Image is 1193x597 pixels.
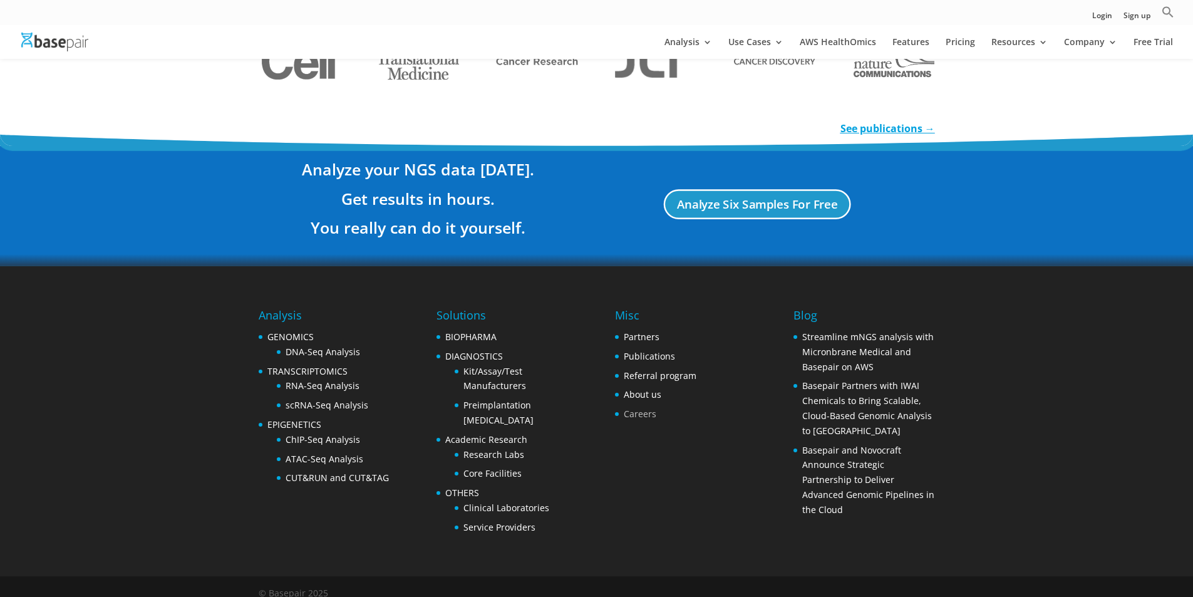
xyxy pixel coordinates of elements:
a: Preimplantation [MEDICAL_DATA] [463,399,534,426]
a: Resources [991,38,1048,59]
a: Research Labs [463,449,524,460]
a: Pricing [946,38,975,59]
h4: Misc [615,307,696,330]
a: Streamline mNGS analysis with Micronbrane Medical and Basepair on AWS [802,331,934,373]
a: Sign up [1123,12,1150,25]
a: Use Cases [728,38,783,59]
a: Login [1092,12,1112,25]
a: DIAGNOSTICS [445,350,503,362]
a: GENOMICS [267,331,314,343]
a: Search Icon Link [1162,6,1174,25]
a: BIOPHARMA [445,331,497,343]
a: Referral program [624,370,696,382]
a: CUT&RUN and CUT&TAG [286,472,389,484]
h4: Solutions [436,307,577,330]
a: RNA-Seq Analysis [286,380,359,392]
a: scRNA-Seq Analysis [286,399,368,411]
a: Free Trial [1134,38,1173,59]
a: Publications [624,350,675,362]
svg: Search [1162,6,1174,18]
a: Partners [624,331,659,343]
a: Careers [624,408,656,420]
a: ATAC-Seq Analysis [286,453,363,465]
a: Features [892,38,929,59]
a: Kit/Assay/Test Manufacturers [463,365,526,392]
a: DNA-Seq Analysis [286,346,360,358]
a: OTHERS [445,487,479,499]
a: Analyze Six Samples For Free [664,190,851,220]
a: Basepair and Novocraft Announce Strategic Partnership to Deliver Advanced Genomic Pipelines in th... [802,444,934,516]
img: Basepair [21,33,88,51]
h4: Analysis [259,307,389,330]
h3: Analyze your NGS data [DATE]. [259,158,578,187]
a: See publications → [840,122,935,135]
a: Basepair Partners with IWAI Chemicals to Bring Scalable, Cloud-Based Genomic Analysis to [GEOGRAP... [802,380,932,436]
a: AWS HealthOmics [800,38,876,59]
a: Academic Research [445,433,527,445]
a: Analysis [664,38,712,59]
h4: Blog [793,307,934,330]
a: Company [1064,38,1117,59]
a: TRANSCRIPTOMICS [267,365,348,377]
a: Service Providers [463,521,535,533]
a: Core Facilities [463,467,522,479]
a: EPIGENETICS [267,418,321,430]
a: ChIP-Seq Analysis [286,433,360,445]
h3: You really can do it yourself. [259,216,578,245]
a: Clinical Laboratories [463,502,549,514]
a: About us [624,388,661,400]
h3: Get results in hours. [259,187,578,216]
